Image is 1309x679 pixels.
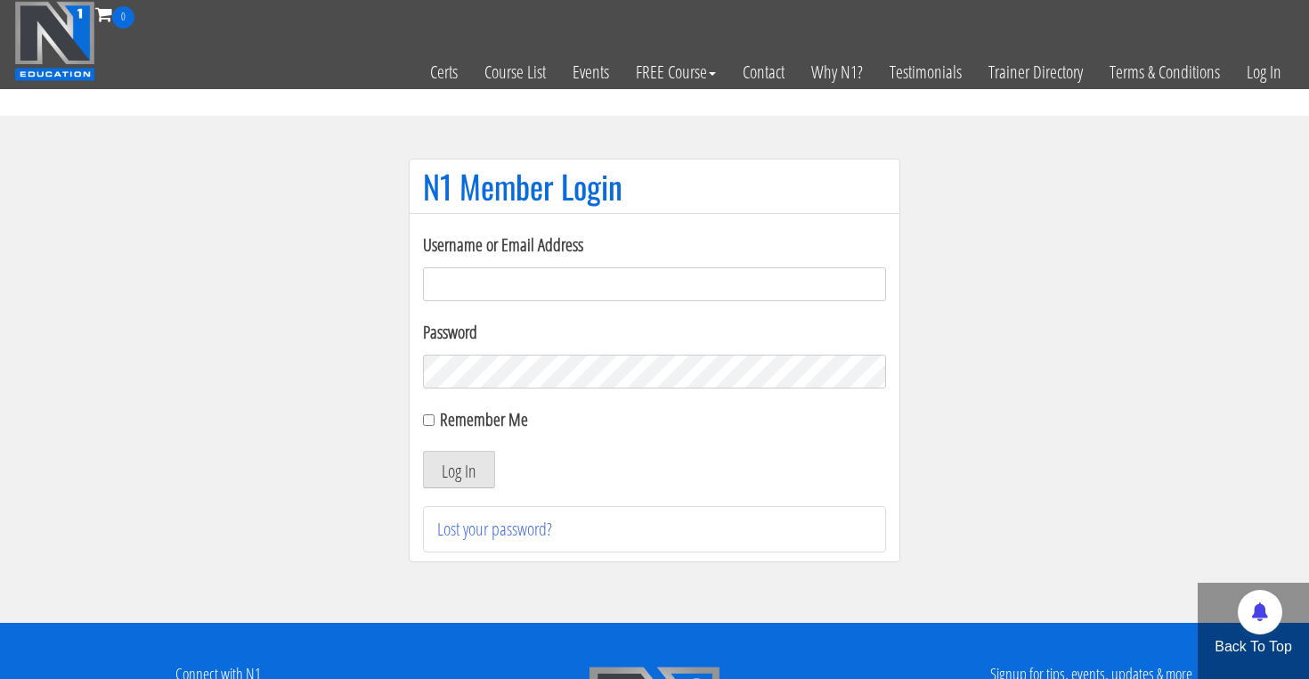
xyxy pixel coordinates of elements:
label: Username or Email Address [423,232,886,258]
img: n1-education [14,1,95,81]
h1: N1 Member Login [423,168,886,204]
p: Back To Top [1198,636,1309,658]
label: Remember Me [440,407,528,431]
a: Log In [1233,29,1295,116]
a: Lost your password? [437,517,552,541]
span: 0 [112,6,134,29]
a: Trainer Directory [975,29,1096,116]
a: Terms & Conditions [1096,29,1233,116]
a: Testimonials [876,29,975,116]
a: FREE Course [622,29,729,116]
a: 0 [95,2,134,26]
a: Contact [729,29,798,116]
a: Course List [471,29,559,116]
a: Why N1? [798,29,876,116]
a: Certs [417,29,471,116]
label: Password [423,319,886,346]
a: Events [559,29,622,116]
button: Log In [423,451,495,488]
